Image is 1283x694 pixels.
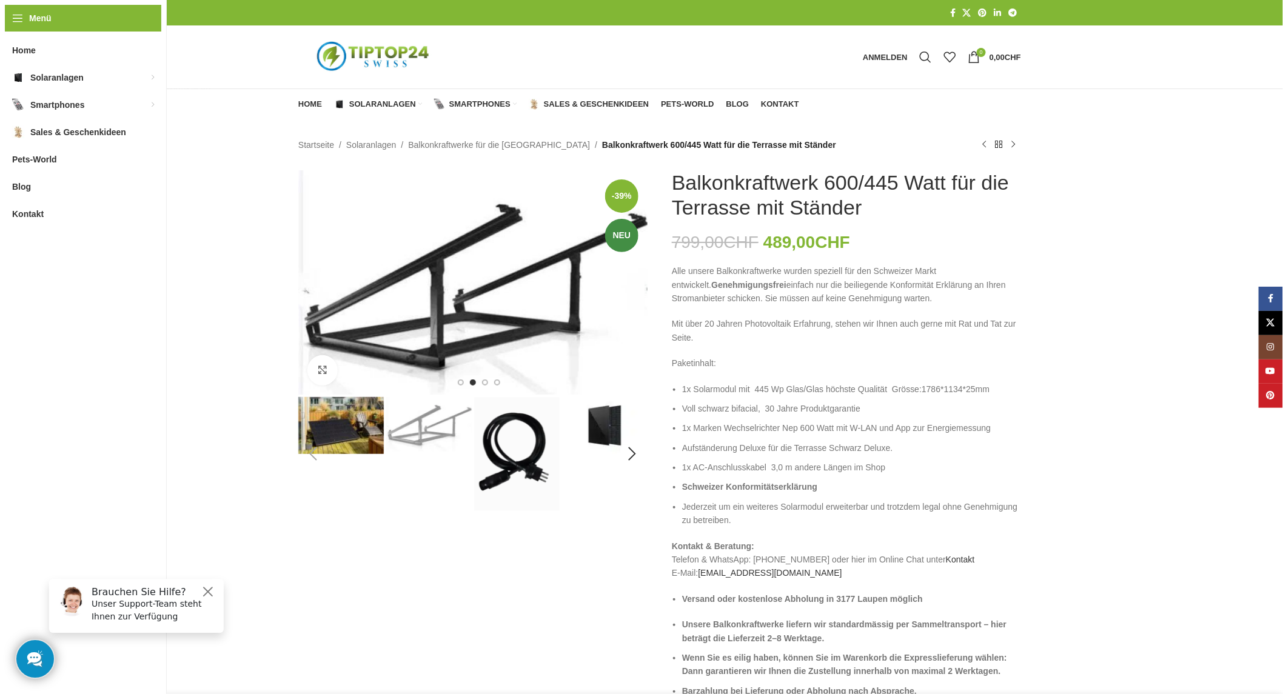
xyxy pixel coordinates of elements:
strong: Kontakt & Beratung: [672,541,754,551]
li: 1x Marken Wechselrichter Nep 600 Watt mit W-LAN und App zur Energiemessung [682,421,1021,435]
a: Balkonkraftwerke für die [GEOGRAPHIC_DATA] [408,138,590,152]
div: 2 / 8 [385,397,473,452]
span: Home [298,99,322,109]
span: Kontakt [761,99,799,109]
span: CHF [816,233,851,252]
div: 1 / 8 [297,397,385,454]
a: Kontakt [761,92,799,116]
li: 1x Solarmodul mit 445 Wp Glas/Glas höchste Qualität Grösse:1786*1134*25mm [682,382,1021,396]
li: Aufständerung Deluxe für die Terrasse Schwarz Deluxe. [682,441,1021,455]
a: Solaranlagen [334,92,422,116]
strong: Versand oder kostenlose Abholung in 3177 Laupen möglich [682,594,923,604]
a: Blog [726,92,749,116]
img: Steckerkraftwerk für die Terrasse [298,397,384,454]
img: Smartphones [434,99,445,110]
li: 1x AC-Anschlusskabel 3,0 m andere Längen im Shop [682,461,1021,474]
img: Anschlusskabel Wechselrichter [474,397,560,511]
span: Neu [605,219,638,252]
img: Solaranlagen [12,72,24,84]
li: Jederzeit um ein weiteres Solarmodul erweiterbar und trotzdem legal ohne Genehmigung zu betreiben. [682,500,1021,527]
a: Startseite [298,138,334,152]
a: X Social Link [1259,311,1283,335]
a: Nächstes Produkt [1007,138,1021,152]
span: Home [12,39,36,61]
a: Suche [914,45,938,69]
p: Telefon & WhatsApp: [PHONE_NUMBER] oder hier im Online Chat unter E-Mail: [672,539,1021,580]
div: Previous slide [298,439,329,469]
span: -39% [605,179,638,213]
nav: Breadcrumb [298,138,836,152]
a: Smartphones [434,92,517,116]
img: Sales & Geschenkideen [12,126,24,138]
div: Meine Wunschliste [938,45,962,69]
li: Voll schwarz bifacial, 30 Jahre Produktgarantie [682,402,1021,415]
a: Instagram Social Link [1259,335,1283,359]
a: Pinterest Social Link [975,5,991,21]
span: Schweizer Konformitätserklärung [682,482,817,492]
div: Next slide [617,439,648,469]
p: Mit über 20 Jahren Photovoltaik Erfahrung, stehen wir Ihnen auch gerne mit Rat und Tat zur Seite. [672,317,1021,344]
li: Go to slide 2 [470,379,476,385]
a: LinkedIn Social Link [991,5,1005,21]
img: Customer service [17,17,47,47]
bdi: 799,00 [672,233,759,252]
a: Sales & Geschenkideen [529,92,649,116]
span: Menü [29,12,52,25]
span: Kontakt [12,203,44,225]
span: Solaranlagen [30,67,84,88]
li: Go to slide 4 [494,379,500,385]
a: Facebook Social Link [1259,287,1283,311]
a: Kontakt [946,555,974,564]
span: CHF [724,233,759,252]
span: Pets-World [12,148,57,170]
a: Solaranlagen [346,138,397,152]
li: Go to slide 3 [482,379,488,385]
span: CHF [1005,53,1021,62]
img: Deluxe Aufständerung [298,170,648,395]
img: Solarmodul bificial [562,397,648,454]
span: Blog [12,176,31,198]
strong: Wenn Sie es eilig haben, können Sie im Warenkorb die Expresslieferung wählen: Dann garantieren wi... [682,653,1007,676]
p: Unser Support-Team steht Ihnen zur Verfügung [52,28,177,54]
a: Logo der Website [298,52,450,61]
span: Pets-World [661,99,714,109]
span: 0 [977,48,986,57]
bdi: 489,00 [763,233,850,252]
a: Vorheriges Produkt [977,138,992,152]
span: Smartphones [30,94,84,116]
h1: Balkonkraftwerk 600/445 Watt für die Terrasse mit Ständer [672,170,1021,220]
button: Close [161,15,176,30]
span: Sales & Geschenkideen [544,99,649,109]
a: 0 0,00CHF [962,45,1027,69]
span: Solaranlagen [349,99,416,109]
span: Sales & Geschenkideen [30,121,126,143]
a: Anmelden [857,45,914,69]
a: YouTube Social Link [1259,359,1283,384]
img: Smartphones [12,99,24,111]
h6: Brauchen Sie Hilfe? [52,17,177,28]
bdi: 0,00 [990,53,1021,62]
div: Hauptnavigation [292,92,805,116]
strong: Genehmigungsfrei [711,280,786,290]
a: Facebook Social Link [946,5,959,21]
p: Alle unsere Balkonkraftwerke wurden speziell für den Schweizer Markt entwickelt. einfach nur die ... [672,264,1021,305]
img: Sales & Geschenkideen [529,99,540,110]
span: Smartphones [449,99,511,109]
span: Anmelden [863,53,908,61]
div: 4 / 8 [561,397,649,454]
img: Solaranlagen [334,99,345,110]
a: Pinterest Social Link [1259,384,1283,408]
div: 3 / 8 [473,397,561,511]
img: Deluxe Aufständerung Solarmodul [386,397,472,452]
span: Balkonkraftwerk 600/445 Watt für die Terrasse mit Ständer [602,138,836,152]
a: Home [298,92,322,116]
li: Go to slide 1 [458,379,464,385]
a: Telegram Social Link [1005,5,1021,21]
a: Pets-World [661,92,714,116]
span: Blog [726,99,749,109]
p: Paketinhalt: [672,356,1021,370]
strong: Unsere Balkonkraftwerke liefern wir standardmässig per Sammeltransport – hier beträgt die Lieferz... [682,619,1007,642]
div: 2 / 8 [297,170,649,395]
a: [EMAIL_ADDRESS][DOMAIN_NAME] [698,568,842,578]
